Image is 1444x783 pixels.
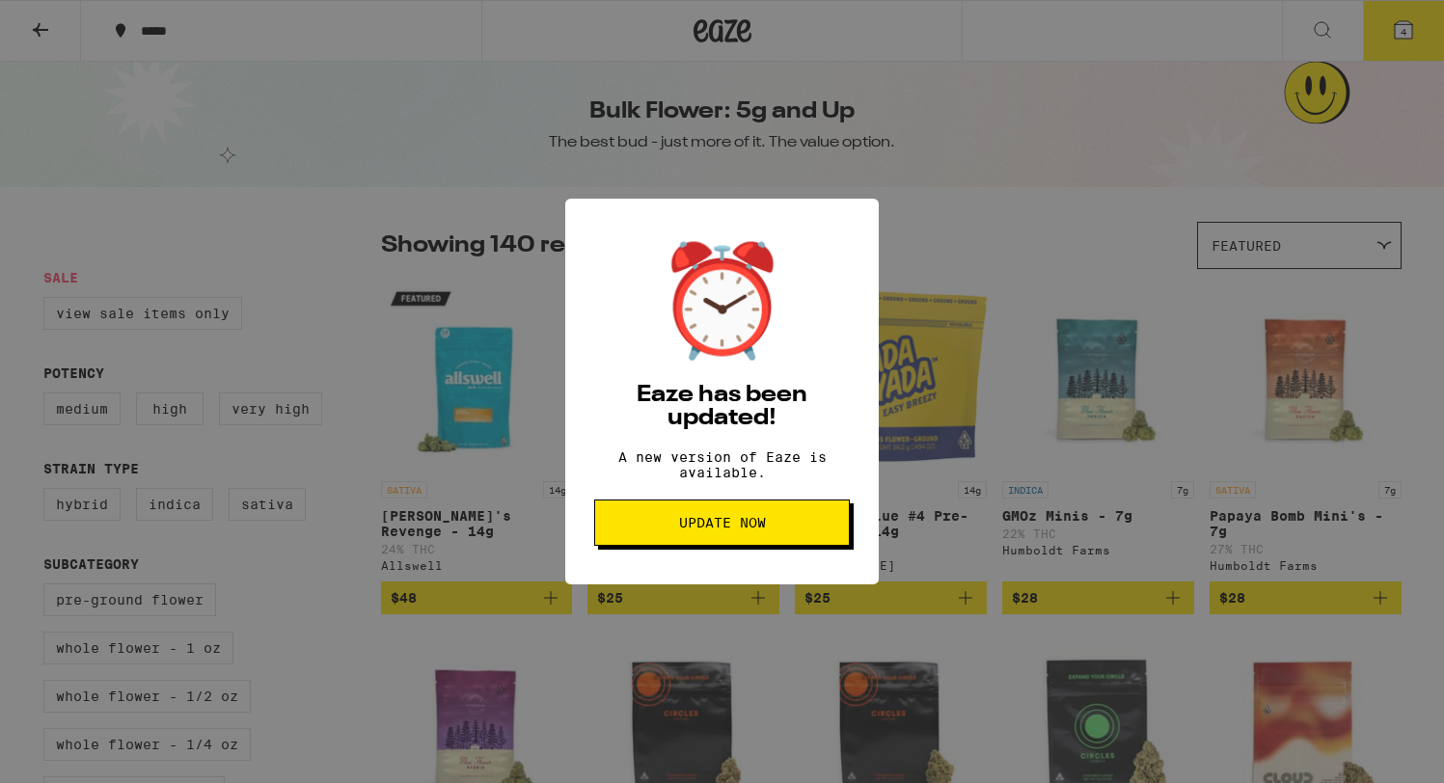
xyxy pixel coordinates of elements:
[594,499,850,546] button: Update Now
[679,516,766,529] span: Update Now
[1320,725,1425,773] iframe: Opens a widget where you can find more information
[594,384,850,430] h2: Eaze has been updated!
[594,449,850,480] p: A new version of Eaze is available.
[655,237,790,364] div: ⏰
